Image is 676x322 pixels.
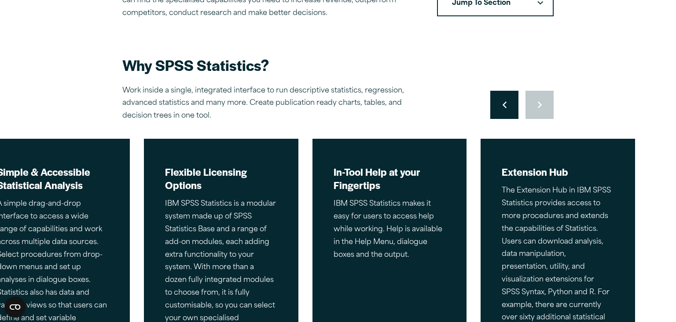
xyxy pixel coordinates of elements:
[537,1,543,5] svg: Downward pointing chevron
[4,296,26,318] button: Open CMP widget
[334,165,446,192] h2: In-Tool Help at your Fingertips
[503,101,507,108] svg: Left pointing chevron
[122,85,430,122] p: Work inside a single, integrated interface to run descriptive statistics, regression, advanced st...
[122,55,430,75] h2: Why SPSS Statistics?
[502,165,614,178] h2: Extension Hub
[165,165,277,192] h2: Flexible Licensing Options
[490,91,518,119] button: Move to previous slide
[334,198,446,261] p: IBM SPSS Statistics makes it easy for users to access help while working. Help is available in th...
